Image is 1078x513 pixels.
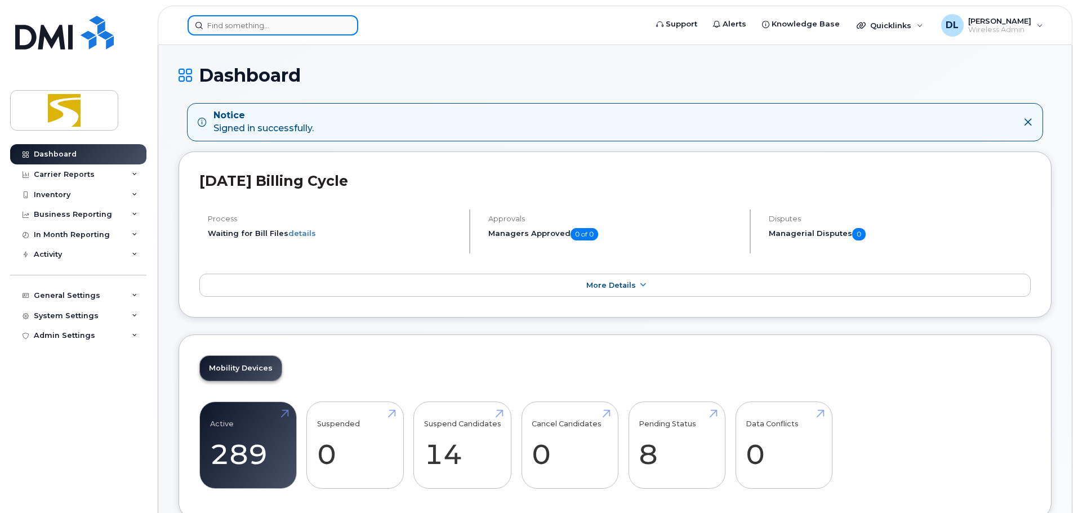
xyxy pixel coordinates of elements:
[208,215,460,223] h4: Process
[179,65,1052,85] h1: Dashboard
[852,228,866,240] span: 0
[424,408,501,483] a: Suspend Candidates 14
[199,172,1031,189] h2: [DATE] Billing Cycle
[317,408,393,483] a: Suspended 0
[639,408,715,483] a: Pending Status 8
[532,408,608,483] a: Cancel Candidates 0
[210,408,286,483] a: Active 289
[746,408,822,483] a: Data Conflicts 0
[213,109,314,135] div: Signed in successfully.
[586,281,636,289] span: More Details
[200,356,282,381] a: Mobility Devices
[488,228,740,240] h5: Managers Approved
[769,215,1031,223] h4: Disputes
[208,228,460,239] li: Waiting for Bill Files
[488,215,740,223] h4: Approvals
[213,109,314,122] strong: Notice
[288,229,316,238] a: details
[769,228,1031,240] h5: Managerial Disputes
[571,228,598,240] span: 0 of 0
